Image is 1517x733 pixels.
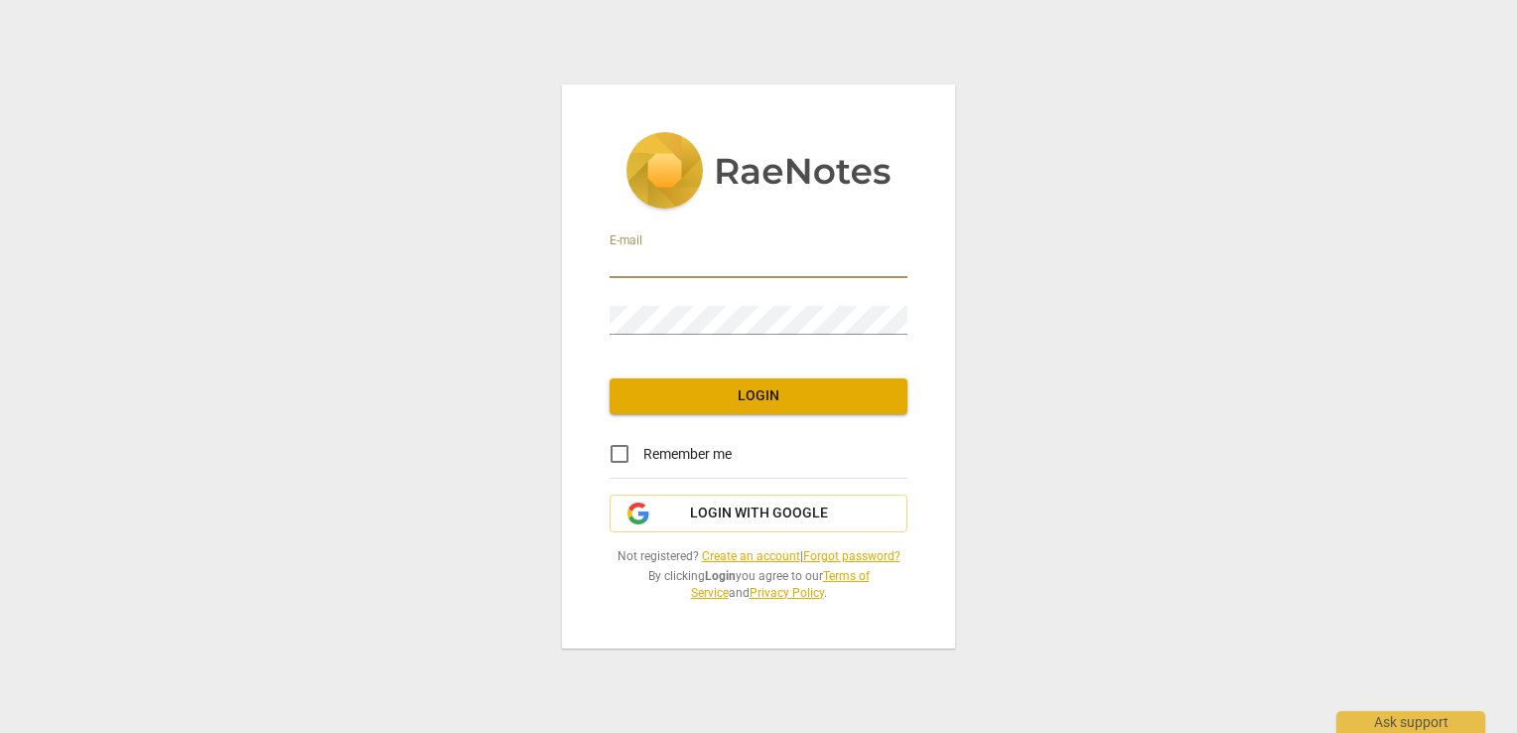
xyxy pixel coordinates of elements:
[625,386,892,406] span: Login
[610,568,907,601] span: By clicking you agree to our and .
[610,235,642,247] label: E-mail
[705,569,736,583] b: Login
[610,378,907,414] button: Login
[691,569,870,600] a: Terms of Service
[803,549,900,563] a: Forgot password?
[610,495,907,532] button: Login with Google
[690,504,828,523] span: Login with Google
[750,586,824,600] a: Privacy Policy
[643,444,732,465] span: Remember me
[610,548,907,565] span: Not registered? |
[1336,711,1485,733] div: Ask support
[625,132,892,214] img: 5ac2273c67554f335776073100b6d88f.svg
[702,549,800,563] a: Create an account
